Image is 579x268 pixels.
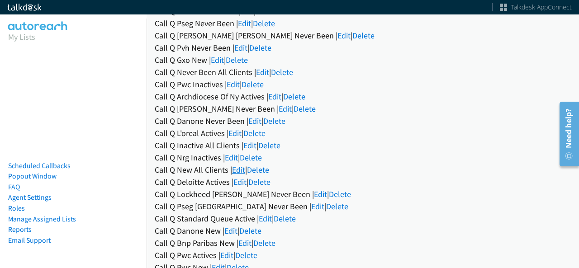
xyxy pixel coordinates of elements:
[155,103,571,115] div: Call Q [PERSON_NAME] Never Been | |
[243,140,256,150] a: Edit
[155,212,571,225] div: Call Q Standard Queue Active | |
[256,67,269,77] a: Edit
[8,225,32,234] a: Reports
[249,42,271,53] a: Delete
[329,189,351,199] a: Delete
[8,183,20,191] a: FAQ
[155,139,571,151] div: Call Q Inactive All Clients | |
[227,79,240,89] a: Edit
[155,249,571,261] div: Call Q Pwc Actives | |
[155,78,571,90] div: Call Q Pwc Inactives | |
[553,98,579,170] iframe: Resource Center
[8,32,35,42] a: My Lists
[238,238,252,248] a: Edit
[326,201,348,212] a: Delete
[242,79,264,89] a: Delete
[225,152,238,163] a: Edit
[239,226,261,236] a: Delete
[247,165,269,175] a: Delete
[256,6,278,16] a: Delete
[234,42,247,53] a: Edit
[8,193,52,202] a: Agent Settings
[500,3,572,12] a: Talkdesk AppConnect
[248,177,271,187] a: Delete
[337,30,351,41] a: Edit
[233,177,247,187] a: Edit
[211,55,224,65] a: Edit
[228,128,242,138] a: Edit
[155,176,571,188] div: Call Q Deloitte Actives | |
[294,103,316,114] a: Delete
[155,151,571,164] div: Call Q Nrg Inactives | |
[268,91,281,102] a: Edit
[155,127,571,139] div: Call Q L'oreal Actives | |
[155,200,571,212] div: Call Q Pseg [GEOGRAPHIC_DATA] Never Been | |
[232,165,245,175] a: Edit
[155,17,571,29] div: Call Q Pseg Never Been | |
[241,6,254,16] a: Edit
[314,189,327,199] a: Edit
[155,54,571,66] div: Call Q Gxo New | |
[240,152,262,163] a: Delete
[253,238,275,248] a: Delete
[155,29,571,42] div: Call Q [PERSON_NAME] [PERSON_NAME] Never Been | |
[274,213,296,224] a: Delete
[155,115,571,127] div: Call Q Danone Never Been | |
[224,226,237,236] a: Edit
[8,172,57,180] a: Popout Window
[259,213,272,224] a: Edit
[253,18,275,28] a: Delete
[8,204,25,212] a: Roles
[8,215,76,223] a: Manage Assigned Lists
[155,237,571,249] div: Call Q Bnp Paribas New | |
[8,236,51,244] a: Email Support
[220,250,233,260] a: Edit
[226,55,248,65] a: Delete
[263,116,285,126] a: Delete
[155,188,571,200] div: Call Q Lockheed [PERSON_NAME] Never Been | |
[248,116,261,126] a: Edit
[155,42,571,54] div: Call Q Pvh Never Been | |
[283,91,305,102] a: Delete
[155,225,571,237] div: Call Q Danone New | |
[238,18,251,28] a: Edit
[352,30,375,41] a: Delete
[8,161,71,170] a: Scheduled Callbacks
[258,140,280,150] a: Delete
[271,67,293,77] a: Delete
[311,201,324,212] a: Edit
[235,250,257,260] a: Delete
[155,66,571,78] div: Call Q Never Been All Clients | |
[155,90,571,103] div: Call Q Archdiocese Of Ny Actives | |
[279,103,292,114] a: Edit
[155,164,571,176] div: Call Q New All Clients | |
[243,128,266,138] a: Delete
